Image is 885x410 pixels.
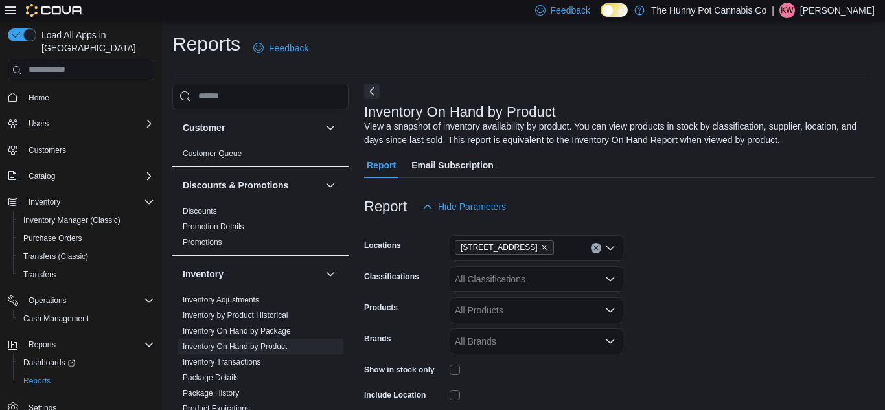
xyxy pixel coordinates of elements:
span: Feedback [551,4,590,17]
span: Home [23,89,154,106]
button: Inventory [323,266,338,282]
button: Transfers (Classic) [13,247,159,266]
span: Package Details [183,372,239,383]
span: Report [367,152,396,178]
button: Open list of options [605,243,615,253]
a: Customers [23,142,71,158]
button: Catalog [23,168,60,184]
img: Cova [26,4,84,17]
button: Discounts & Promotions [183,179,320,192]
button: Catalog [3,167,159,185]
button: Customer [183,121,320,134]
a: Inventory Manager (Classic) [18,212,126,228]
span: Users [23,116,154,131]
button: Users [23,116,54,131]
label: Products [364,302,398,313]
span: Inventory Adjustments [183,295,259,305]
span: Operations [23,293,154,308]
label: Show in stock only [364,365,435,375]
button: Users [3,115,159,133]
a: Inventory Transactions [183,358,261,367]
label: Include Location [364,390,426,400]
a: Customer Queue [183,149,242,158]
span: Operations [29,295,67,306]
span: Cash Management [23,313,89,324]
h3: Report [364,199,407,214]
span: Dashboards [23,358,75,368]
span: Email Subscription [411,152,494,178]
a: Purchase Orders [18,231,87,246]
a: Dashboards [13,354,159,372]
a: Home [23,90,54,106]
span: Inventory [23,194,154,210]
span: 2173 Yonge St [455,240,554,255]
label: Brands [364,334,391,344]
span: KW [781,3,793,18]
a: Inventory On Hand by Package [183,326,291,336]
span: Inventory Manager (Classic) [23,215,121,225]
span: Inventory [29,197,60,207]
label: Locations [364,240,401,251]
button: Open list of options [605,274,615,284]
button: Remove 2173 Yonge St from selection in this group [540,244,548,251]
a: Reports [18,373,56,389]
a: Package Details [183,373,239,382]
button: Inventory Manager (Classic) [13,211,159,229]
button: Cash Management [13,310,159,328]
button: Inventory [183,268,320,280]
span: Home [29,93,49,103]
a: Dashboards [18,355,80,370]
span: Customers [29,145,66,155]
button: Reports [23,337,61,352]
span: Transfers [23,269,56,280]
p: The Hunny Pot Cannabis Co [651,3,766,18]
span: Inventory Manager (Classic) [18,212,154,228]
span: Package History [183,388,239,398]
span: Load All Apps in [GEOGRAPHIC_DATA] [36,28,154,54]
span: Promotions [183,237,222,247]
button: Next [364,84,380,99]
span: Inventory On Hand by Package [183,326,291,336]
div: Kali Wehlann [779,3,795,18]
span: Reports [29,339,56,350]
span: Purchase Orders [18,231,154,246]
span: Reports [18,373,154,389]
h3: Discounts & Promotions [183,179,288,192]
a: Transfers (Classic) [18,249,93,264]
span: Feedback [269,41,308,54]
input: Dark Mode [601,3,628,17]
button: Reports [3,336,159,354]
a: Transfers [18,267,61,282]
label: Classifications [364,271,419,282]
span: Discounts [183,206,217,216]
p: | [772,3,774,18]
span: [STREET_ADDRESS] [461,241,538,254]
button: Operations [23,293,72,308]
button: Operations [3,291,159,310]
button: Clear input [591,243,601,253]
button: Inventory [23,194,65,210]
a: Inventory Adjustments [183,295,259,304]
a: Inventory by Product Historical [183,311,288,320]
button: Purchase Orders [13,229,159,247]
div: View a snapshot of inventory availability by product. You can view products in stock by classific... [364,120,868,147]
div: Discounts & Promotions [172,203,349,255]
span: Reports [23,337,154,352]
button: Inventory [3,193,159,211]
button: Open list of options [605,336,615,347]
a: Package History [183,389,239,398]
a: Promotions [183,238,222,247]
button: Hide Parameters [417,194,511,220]
span: Transfers [18,267,154,282]
h3: Inventory [183,268,224,280]
button: Open list of options [605,305,615,315]
button: Transfers [13,266,159,284]
button: Reports [13,372,159,390]
span: Transfers (Classic) [18,249,154,264]
span: Catalog [23,168,154,184]
a: Promotion Details [183,222,244,231]
a: Cash Management [18,311,94,326]
p: [PERSON_NAME] [800,3,875,18]
button: Home [3,88,159,107]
